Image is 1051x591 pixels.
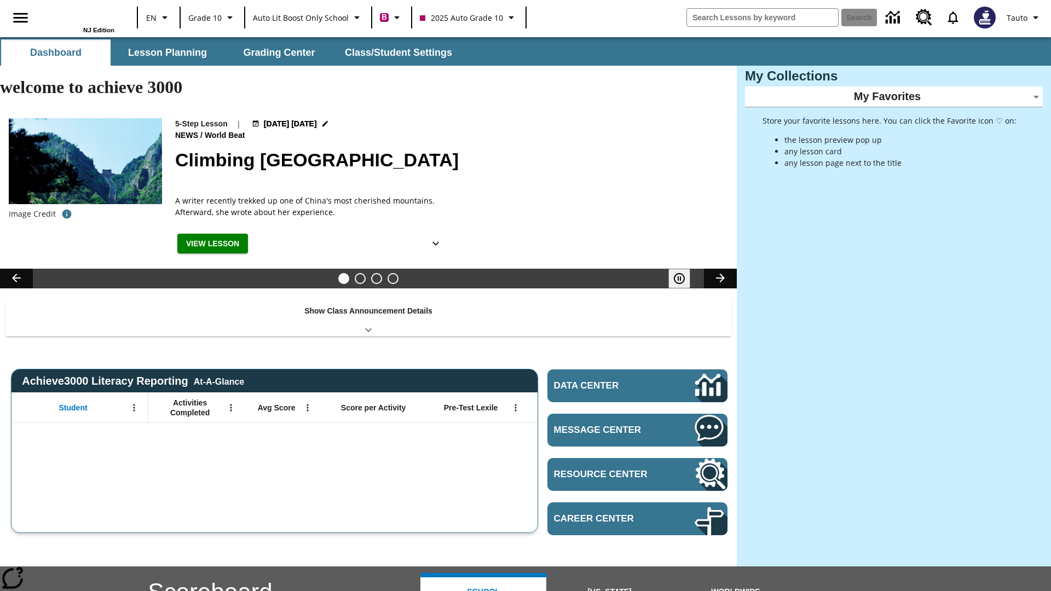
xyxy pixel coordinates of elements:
button: Open Menu [126,399,142,416]
span: Resource Center [554,469,662,480]
a: Message Center [547,414,727,447]
span: World Beat [205,130,247,142]
span: Message Center [554,425,662,436]
a: Resource Center, Will open in new tab [909,3,939,32]
button: Slide 3 Pre-release lesson [371,273,382,284]
img: Avatar [974,7,996,28]
button: Slide 1 Climbing Mount Tai [338,273,349,284]
button: Dashboard [1,39,111,66]
span: News [175,130,200,142]
span: B [382,10,387,24]
span: Avg Score [258,403,296,413]
a: Resource Center, Will open in new tab [547,458,727,491]
input: search field [687,9,838,26]
button: Grade: Grade 10, Select a grade [184,8,241,27]
span: 2025 Auto Grade 10 [420,12,503,24]
button: Language: EN, Select a language [141,8,176,27]
button: Show Details [425,234,447,254]
button: Slide 4 Career Lesson [388,273,399,284]
button: Profile/Settings [1002,8,1047,27]
button: Lesson carousel, Next [704,269,737,288]
span: NJ Edition [83,27,114,33]
h3: My Collections [745,68,1043,84]
div: My Favorites [745,86,1043,107]
li: the lesson preview pop up [784,134,1017,146]
h2: Climbing Mount Tai [175,146,724,174]
li: any lesson page next to the title [784,157,1017,169]
button: School: Auto Lit Boost only School, Select your school [249,8,368,27]
div: Home [43,4,114,33]
button: Lesson Planning [113,39,222,66]
img: 6000 stone steps to climb Mount Tai in Chinese countryside [9,118,162,205]
button: Slide 2 Defining Our Government's Purpose [355,273,366,284]
button: Pause [668,269,690,288]
div: At-A-Glance [194,375,244,387]
span: Tauto [1007,12,1027,24]
button: Open Menu [299,399,316,416]
button: Grading Center [224,39,334,66]
p: Show Class Announcement Details [304,305,432,317]
a: Data Center [547,369,727,402]
a: Career Center [547,502,727,535]
div: Pause [668,269,701,288]
button: Class: 2025 Auto Grade 10, Select your class [415,8,522,27]
span: Grade 10 [188,12,222,24]
div: A writer recently trekked up one of China's most cherished mountains. Afterward, she wrote about ... [175,195,449,218]
button: Open side menu [4,2,37,34]
span: Activities Completed [154,398,226,418]
span: | [236,118,241,130]
span: Pre-Test Lexile [444,403,498,413]
button: Select a new avatar [967,3,1002,32]
p: Image Credit [9,208,56,219]
a: Data Center [879,3,909,33]
button: Open Menu [223,399,239,416]
span: Achieve3000 Literacy Reporting [22,375,244,387]
button: Boost Class color is violet red. Change class color [376,8,408,27]
span: Score per Activity [341,403,406,413]
p: Store your favorite lessons here. You can click the Favorite icon ♡ on: [763,115,1017,126]
button: Credit for photo and all related images: Public Domain/Charlie Fong [56,204,78,224]
p: 5-Step Lesson [175,118,228,130]
a: Notifications [939,3,967,32]
span: Career Center [554,513,662,524]
span: / [200,131,203,140]
div: Show Class Announcement Details [5,299,731,337]
a: Home [43,5,114,27]
span: [DATE] [DATE] [264,118,317,130]
button: Class/Student Settings [336,39,461,66]
span: Student [59,403,88,413]
button: Open Menu [507,399,524,416]
li: any lesson card [784,146,1017,157]
span: Data Center [554,380,657,391]
span: EN [146,12,157,24]
button: Jul 22 - Jun 30 Choose Dates [250,118,331,130]
span: Auto Lit Boost only School [253,12,349,24]
button: View Lesson [177,234,248,254]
